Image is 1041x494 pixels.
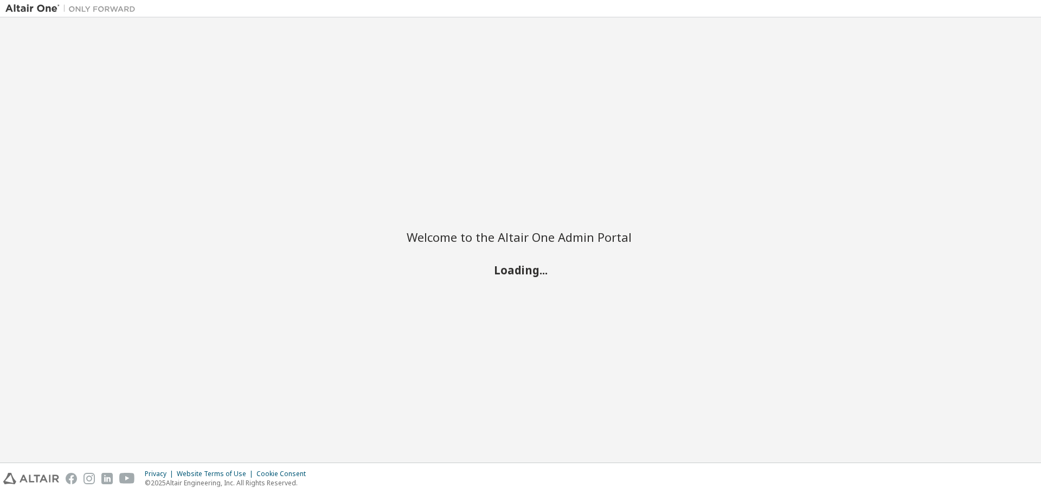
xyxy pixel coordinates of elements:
[177,470,256,478] div: Website Terms of Use
[407,229,634,245] h2: Welcome to the Altair One Admin Portal
[83,473,95,484] img: instagram.svg
[119,473,135,484] img: youtube.svg
[407,262,634,277] h2: Loading...
[256,470,312,478] div: Cookie Consent
[3,473,59,484] img: altair_logo.svg
[145,478,312,487] p: © 2025 Altair Engineering, Inc. All Rights Reserved.
[145,470,177,478] div: Privacy
[66,473,77,484] img: facebook.svg
[5,3,141,14] img: Altair One
[101,473,113,484] img: linkedin.svg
